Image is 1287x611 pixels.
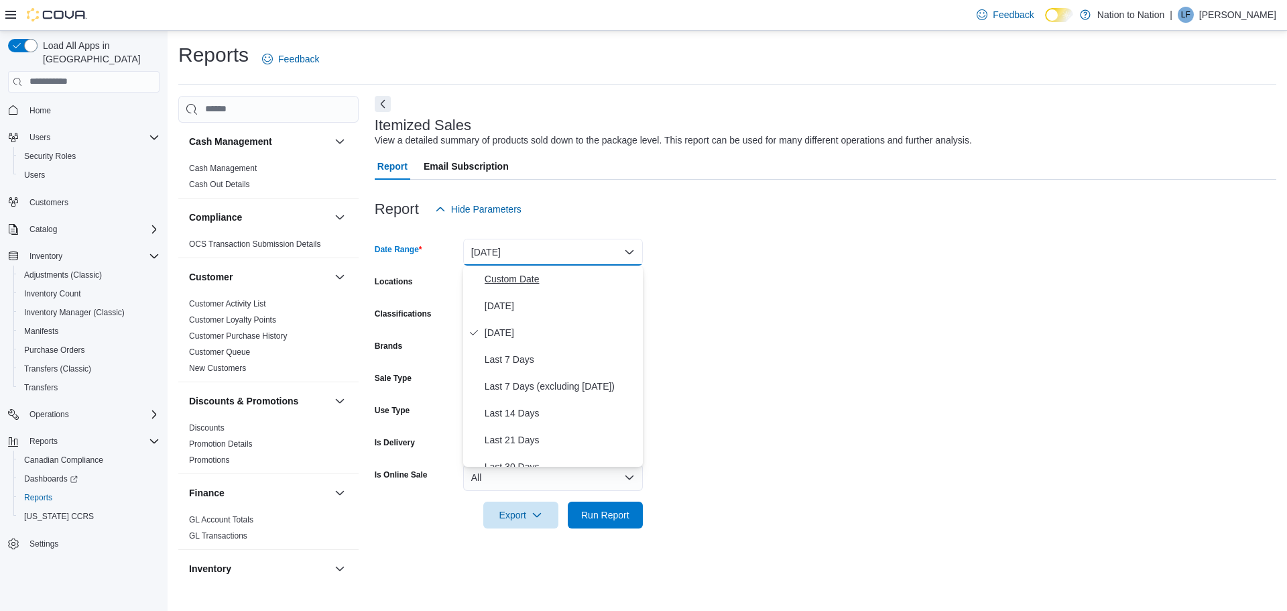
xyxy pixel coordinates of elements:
[24,151,76,162] span: Security Roles
[189,270,233,284] h3: Customer
[189,347,250,357] span: Customer Queue
[463,464,643,491] button: All
[189,439,253,449] a: Promotion Details
[24,474,78,484] span: Dashboards
[451,203,522,216] span: Hide Parameters
[19,380,160,396] span: Transfers
[3,432,165,451] button: Reports
[24,103,56,119] a: Home
[24,433,63,449] button: Reports
[19,304,130,321] a: Inventory Manager (Classic)
[1045,8,1073,22] input: Dark Mode
[189,394,329,408] button: Discounts & Promotions
[19,286,86,302] a: Inventory Count
[24,270,102,280] span: Adjustments (Classic)
[463,239,643,266] button: [DATE]
[19,342,160,358] span: Purchase Orders
[189,315,276,325] span: Customer Loyalty Points
[24,535,160,552] span: Settings
[29,251,62,262] span: Inventory
[24,307,125,318] span: Inventory Manager (Classic)
[189,514,253,525] span: GL Account Totals
[189,179,250,190] span: Cash Out Details
[24,536,64,552] a: Settings
[24,364,91,374] span: Transfers (Classic)
[189,486,225,500] h3: Finance
[485,325,637,341] span: [DATE]
[13,488,165,507] button: Reports
[13,378,165,397] button: Transfers
[178,236,359,258] div: Compliance
[485,351,637,368] span: Last 7 Days
[19,304,160,321] span: Inventory Manager (Classic)
[189,239,321,249] a: OCS Transaction Submission Details
[189,298,266,309] span: Customer Activity List
[24,511,94,522] span: [US_STATE] CCRS
[13,147,165,166] button: Security Roles
[24,433,160,449] span: Reports
[375,373,412,384] label: Sale Type
[1181,7,1190,23] span: LF
[189,455,230,465] span: Promotions
[13,266,165,284] button: Adjustments (Classic)
[178,42,249,68] h1: Reports
[485,271,637,287] span: Custom Date
[19,267,107,283] a: Adjustments (Classic)
[189,515,253,524] a: GL Account Totals
[377,153,408,180] span: Report
[19,471,160,487] span: Dashboards
[24,102,160,119] span: Home
[24,492,52,503] span: Reports
[375,405,410,416] label: Use Type
[24,221,62,237] button: Catalog
[24,248,160,264] span: Inventory
[257,46,324,72] a: Feedback
[189,423,225,433] a: Discounts
[375,133,972,148] div: View a detailed summary of products sold down to the package level. This report can be used for m...
[24,195,74,211] a: Customers
[24,129,160,146] span: Users
[19,148,81,164] a: Security Roles
[178,512,359,549] div: Finance
[19,167,160,183] span: Users
[19,361,160,377] span: Transfers (Classic)
[485,432,637,448] span: Last 21 Days
[13,166,165,184] button: Users
[24,170,45,180] span: Users
[19,286,160,302] span: Inventory Count
[29,105,51,116] span: Home
[38,39,160,66] span: Load All Apps in [GEOGRAPHIC_DATA]
[189,180,250,189] a: Cash Out Details
[29,436,58,447] span: Reports
[3,247,165,266] button: Inventory
[19,490,58,506] a: Reports
[178,296,359,382] div: Customer
[3,405,165,424] button: Operations
[375,309,432,319] label: Classifications
[189,135,329,148] button: Cash Management
[13,284,165,303] button: Inventory Count
[375,437,415,448] label: Is Delivery
[189,363,246,374] span: New Customers
[189,315,276,325] a: Customer Loyalty Points
[178,160,359,198] div: Cash Management
[24,382,58,393] span: Transfers
[178,420,359,474] div: Discounts & Promotions
[13,322,165,341] button: Manifests
[24,455,103,465] span: Canadian Compliance
[19,490,160,506] span: Reports
[189,455,230,465] a: Promotions
[332,209,348,225] button: Compliance
[24,406,74,423] button: Operations
[491,502,550,529] span: Export
[485,405,637,421] span: Last 14 Days
[189,562,329,575] button: Inventory
[971,1,1039,28] a: Feedback
[424,153,509,180] span: Email Subscription
[24,129,56,146] button: Users
[189,531,247,541] a: GL Transactions
[375,276,413,287] label: Locations
[24,345,85,355] span: Purchase Orders
[19,323,64,339] a: Manifests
